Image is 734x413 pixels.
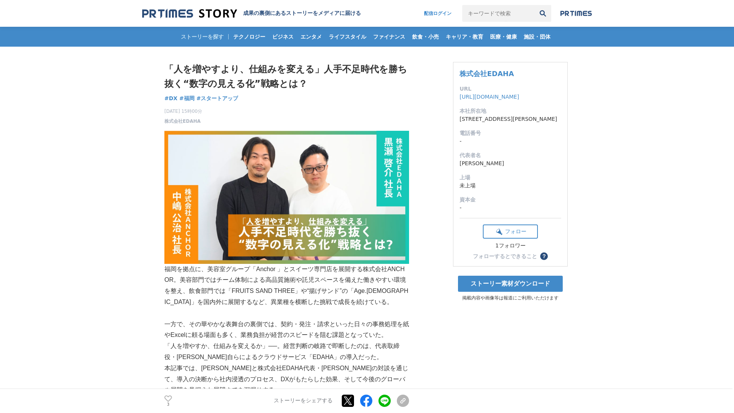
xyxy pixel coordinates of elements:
a: 株式会社EDAHA [164,118,201,125]
p: 一方で、その華やかな表舞台の裏側では、契約・発注・請求といった日々の事務処理を紙やExcelに頼る場面も多く、業務負担が経営のスピードを阻む課題となっていた。 [164,319,409,341]
span: ファイナンス [370,33,408,40]
span: ？ [541,254,547,259]
a: 飲食・小売 [409,27,442,47]
a: #福岡 [179,94,195,102]
button: ？ [540,252,548,260]
a: ビジネス [269,27,297,47]
dt: 本社所在地 [460,107,561,115]
p: 福岡を拠点に、美容室グループ「Anchor 」とスイーツ専門店を展開する株式会社ANCHOR。美容部門ではチーム体制による高品質施術や託児スペースを備えた働きやすい環境を整え、飲食部門では「FR... [164,264,409,308]
p: 3 [164,403,172,406]
dd: 未上場 [460,182,561,190]
p: 掲載内容や画像等は報道にご利用いただけます [453,295,568,301]
a: 施設・団体 [521,27,554,47]
button: フォロー [483,224,538,239]
a: #DX [164,94,177,102]
img: 成果の裏側にあるストーリーをメディアに届ける [142,8,237,19]
img: prtimes [560,10,592,16]
dd: - [460,137,561,145]
span: 施設・団体 [521,33,554,40]
p: 本記事では、[PERSON_NAME]と株式会社EDAHA代表・[PERSON_NAME]の対談を通じて、導入の決断から社内浸透のプロセス、DXがもたらした効果、そして今後のグローバル展開を見据... [164,363,409,396]
dt: 上場 [460,174,561,182]
div: フォローするとできること [473,254,537,259]
a: #スタートアップ [196,94,239,102]
dd: [PERSON_NAME] [460,159,561,167]
span: 医療・健康 [487,33,520,40]
a: エンタメ [297,27,325,47]
p: 「人を増やすか、仕組みを変えるか」──。経営判断の岐路で即断したのは、代表取締役・[PERSON_NAME]自らによるクラウドサービス「EDAHA」の導入だった。 [164,341,409,363]
input: キーワードで検索 [462,5,534,22]
span: キャリア・教育 [443,33,486,40]
div: 1フォロワー [483,242,538,249]
a: 配信ログイン [416,5,459,22]
dt: 電話番号 [460,129,561,137]
h1: 「人を増やすより、仕組みを変える」人手不足時代を勝ち抜く“数字の見える化”戦略とは？ [164,62,409,91]
span: ライフスタイル [326,33,369,40]
a: キャリア・教育 [443,27,486,47]
a: ストーリー素材ダウンロード [458,276,563,292]
dt: 代表者名 [460,151,561,159]
h2: 成果の裏側にあるストーリーをメディアに届ける [243,10,361,17]
span: 飲食・小売 [409,33,442,40]
p: ストーリーをシェアする [274,398,333,405]
span: テクノロジー [230,33,268,40]
span: [DATE] 15時00分 [164,108,202,115]
dt: URL [460,85,561,93]
button: 検索 [534,5,551,22]
a: テクノロジー [230,27,268,47]
span: エンタメ [297,33,325,40]
span: #福岡 [179,95,195,102]
span: #DX [164,95,177,102]
a: ライフスタイル [326,27,369,47]
span: #スタートアップ [196,95,239,102]
dd: [STREET_ADDRESS][PERSON_NAME] [460,115,561,123]
dt: 資本金 [460,196,561,204]
a: 成果の裏側にあるストーリーをメディアに届ける 成果の裏側にあるストーリーをメディアに届ける [142,8,361,19]
img: thumbnail_96881320-a362-11f0-be38-a389c2315d6f.png [164,131,409,264]
a: 株式会社EDAHA [460,70,514,78]
a: ファイナンス [370,27,408,47]
a: [URL][DOMAIN_NAME] [460,94,519,100]
span: ビジネス [269,33,297,40]
a: 医療・健康 [487,27,520,47]
dd: - [460,204,561,212]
